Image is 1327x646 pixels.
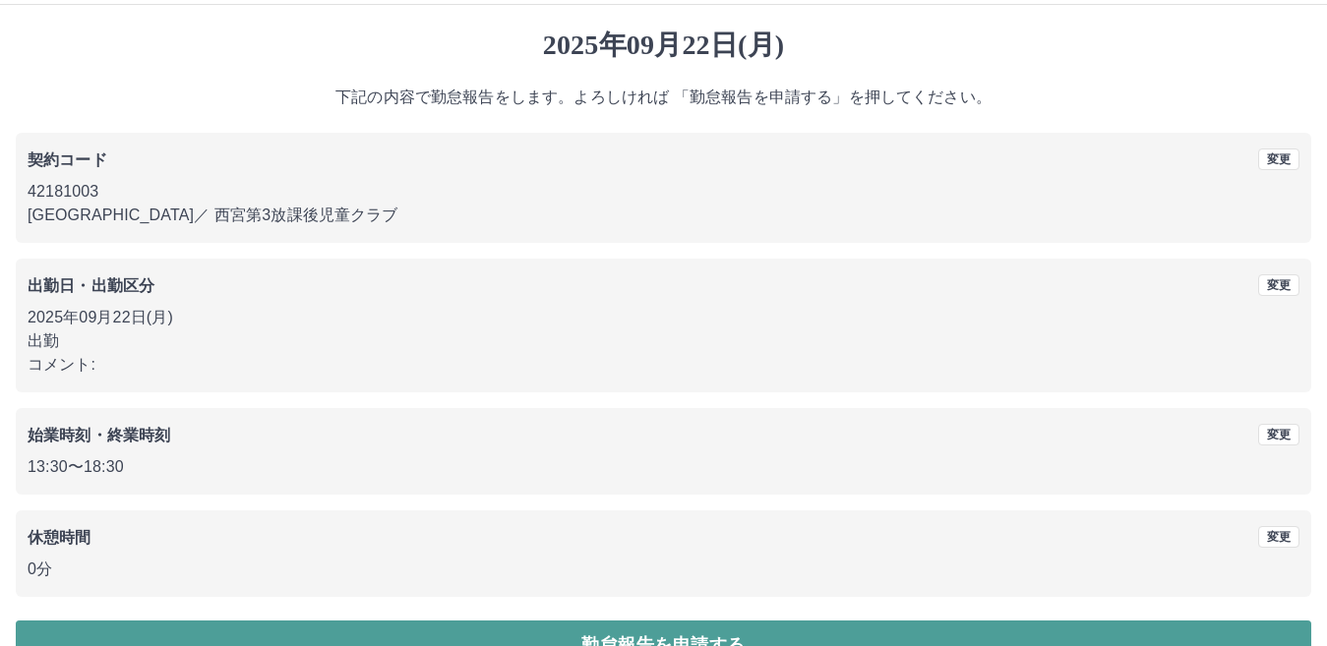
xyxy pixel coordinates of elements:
[28,529,91,546] b: 休憩時間
[28,427,170,443] b: 始業時刻・終業時刻
[28,151,107,168] b: 契約コード
[28,306,1299,329] p: 2025年09月22日(月)
[1258,424,1299,445] button: 変更
[28,558,1299,581] p: 0分
[28,277,154,294] b: 出勤日・出勤区分
[1258,274,1299,296] button: 変更
[28,455,1299,479] p: 13:30 〜 18:30
[16,29,1311,62] h1: 2025年09月22日(月)
[28,180,1299,204] p: 42181003
[16,86,1311,109] p: 下記の内容で勤怠報告をします。よろしければ 「勤怠報告を申請する」を押してください。
[28,329,1299,353] p: 出勤
[1258,526,1299,548] button: 変更
[28,204,1299,227] p: [GEOGRAPHIC_DATA] ／ 西宮第3放課後児童クラブ
[28,353,1299,377] p: コメント:
[1258,148,1299,170] button: 変更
